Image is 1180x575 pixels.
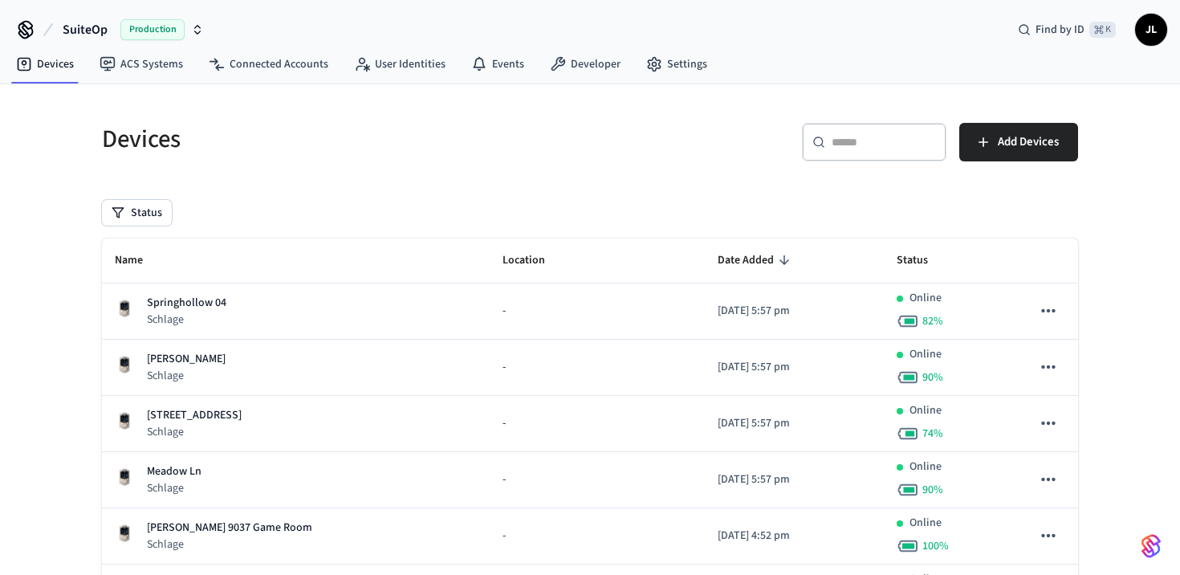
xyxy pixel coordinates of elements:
[1089,22,1116,38] span: ⌘ K
[922,482,943,498] span: 90 %
[147,295,226,312] p: Springhollow 04
[147,480,201,496] p: Schlage
[115,299,134,318] img: Schlage Sense Smart Deadbolt with Camelot Trim, Front
[503,248,566,273] span: Location
[909,346,942,363] p: Online
[115,248,164,273] span: Name
[87,50,196,79] a: ACS Systems
[909,515,942,532] p: Online
[1036,22,1084,38] span: Find by ID
[959,123,1078,161] button: Add Devices
[147,520,312,536] p: [PERSON_NAME] 9037 Game Room
[1005,15,1129,44] div: Find by ID⌘ K
[718,415,871,432] p: [DATE] 5:57 pm
[147,312,226,328] p: Schlage
[63,20,108,39] span: SuiteOp
[922,369,943,385] span: 90 %
[922,538,949,554] span: 100 %
[503,415,506,432] span: -
[503,528,506,544] span: -
[147,463,201,480] p: Meadow Ln
[909,459,942,475] p: Online
[537,50,633,79] a: Developer
[3,50,87,79] a: Devices
[922,313,943,329] span: 82 %
[147,368,226,384] p: Schlage
[115,467,134,487] img: Schlage Sense Smart Deadbolt with Camelot Trim, Front
[503,359,506,376] span: -
[115,411,134,430] img: Schlage Sense Smart Deadbolt with Camelot Trim, Front
[458,50,537,79] a: Events
[147,536,312,553] p: Schlage
[147,351,226,368] p: [PERSON_NAME]
[147,424,242,440] p: Schlage
[897,248,949,273] span: Status
[718,528,871,544] p: [DATE] 4:52 pm
[115,524,134,543] img: Schlage Sense Smart Deadbolt with Camelot Trim, Front
[196,50,341,79] a: Connected Accounts
[718,248,795,273] span: Date Added
[909,402,942,419] p: Online
[718,303,871,320] p: [DATE] 5:57 pm
[503,303,506,320] span: -
[115,355,134,374] img: Schlage Sense Smart Deadbolt with Camelot Trim, Front
[102,123,580,156] h5: Devices
[998,132,1059,153] span: Add Devices
[1137,15,1166,44] span: JL
[922,426,943,442] span: 74 %
[147,407,242,424] p: [STREET_ADDRESS]
[718,359,871,376] p: [DATE] 5:57 pm
[1135,14,1167,46] button: JL
[718,471,871,488] p: [DATE] 5:57 pm
[909,290,942,307] p: Online
[1141,533,1161,559] img: SeamLogoGradient.69752ec5.svg
[120,19,185,40] span: Production
[341,50,458,79] a: User Identities
[633,50,720,79] a: Settings
[102,200,172,226] button: Status
[503,471,506,488] span: -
